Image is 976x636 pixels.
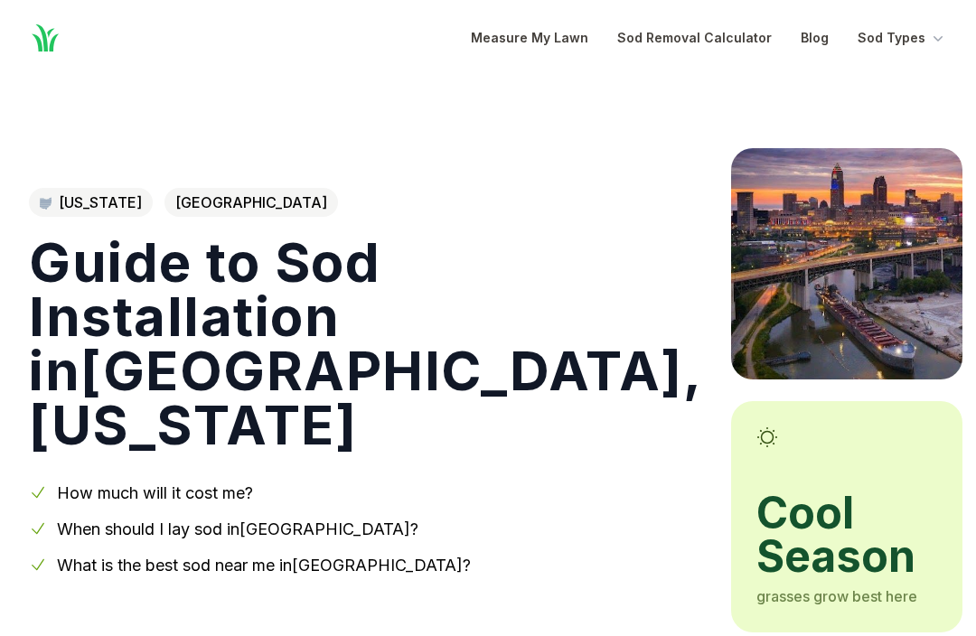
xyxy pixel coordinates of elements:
a: Blog [801,27,829,49]
span: [GEOGRAPHIC_DATA] [164,188,338,217]
a: Measure My Lawn [471,27,588,49]
h1: Guide to Sod Installation in [GEOGRAPHIC_DATA] , [US_STATE] [29,235,702,452]
span: cool season [756,491,937,578]
a: How much will it cost me? [57,483,253,502]
a: What is the best sod near me in[GEOGRAPHIC_DATA]? [57,556,471,575]
img: Ohio state outline [40,197,52,210]
a: [US_STATE] [29,188,153,217]
a: Sod Removal Calculator [617,27,772,49]
img: A picture of Cleveland [731,148,962,379]
a: When should I lay sod in[GEOGRAPHIC_DATA]? [57,519,418,538]
button: Sod Types [858,27,947,49]
span: grasses grow best here [756,587,917,605]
